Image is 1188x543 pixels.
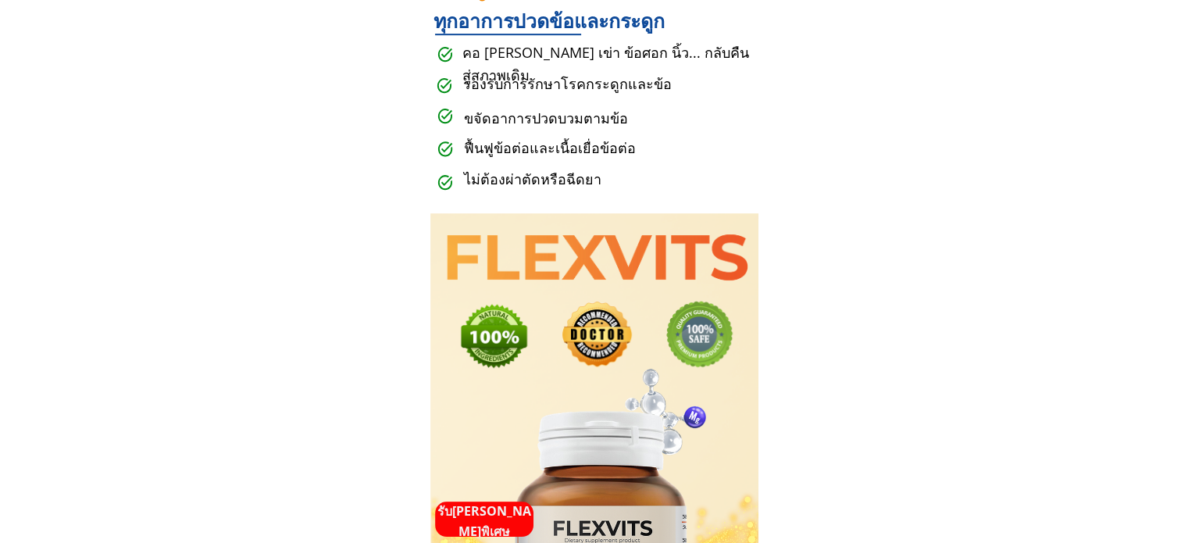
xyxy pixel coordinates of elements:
h3: ขจัดอาการปวดบวมตามข้อ [464,107,743,152]
h3: ฟื้นฟูข้อต่อและเนื้อเยื่อข้อต่อ [464,137,743,182]
p: รับ[PERSON_NAME]พิเศษ [435,502,533,541]
h3: ไม่ต้องผ่าตัดหรือฉีดยา [464,168,743,213]
h3: รองรับการรักษาโรคกระดูกและข้อ [463,73,742,118]
h3: คอ [PERSON_NAME] เข่า ข้อศอก นิ้ว... กลับคืนสู่สภาพเดิม [462,41,752,87]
